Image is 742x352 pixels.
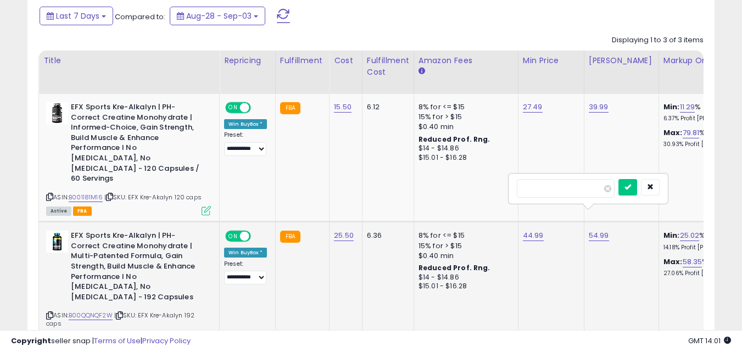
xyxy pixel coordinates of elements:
[334,102,352,113] a: 15.50
[46,102,68,124] img: 415avKN04KL._SL40_.jpg
[280,102,300,114] small: FBA
[419,112,510,122] div: 15% for > $15
[589,102,609,113] a: 39.99
[224,119,267,129] div: Win BuyBox *
[280,55,325,66] div: Fulfillment
[612,35,704,46] div: Displaying 1 to 3 of 3 items
[683,256,702,267] a: 58.35
[142,336,191,346] a: Privacy Policy
[419,282,510,291] div: $15.01 - $16.28
[186,10,252,21] span: Aug-28 - Sep-03
[11,336,51,346] strong: Copyright
[280,231,300,243] small: FBA
[419,55,514,66] div: Amazon Fees
[224,55,271,66] div: Repricing
[589,55,654,66] div: [PERSON_NAME]
[419,273,510,282] div: $14 - $14.86
[419,135,490,144] b: Reduced Prof. Rng.
[419,241,510,251] div: 15% for > $15
[683,127,700,138] a: 79.81
[170,7,265,25] button: Aug-28 - Sep-03
[224,131,267,156] div: Preset:
[115,12,165,22] span: Compared to:
[94,336,141,346] a: Terms of Use
[11,336,191,347] div: seller snap | |
[334,55,358,66] div: Cost
[367,55,409,78] div: Fulfillment Cost
[523,55,579,66] div: Min Price
[419,122,510,132] div: $0.40 min
[419,231,510,241] div: 8% for <= $15
[249,232,267,241] span: OFF
[419,102,510,112] div: 8% for <= $15
[224,260,267,285] div: Preset:
[69,193,103,202] a: B001181M16
[663,127,683,138] b: Max:
[419,251,510,261] div: $0.40 min
[523,230,544,241] a: 44.99
[226,232,240,241] span: ON
[69,311,113,320] a: B00QQNQF2W
[663,256,683,267] b: Max:
[73,206,92,216] span: FBA
[249,103,267,113] span: OFF
[46,311,194,327] span: | SKU: EFX Kre-Akalyn 192 caps
[419,263,490,272] b: Reduced Prof. Rng.
[46,102,211,214] div: ASIN:
[71,102,204,187] b: EFX Sports Kre-Alkalyn | PH-Correct Creatine Monohydrate | Informed-Choice, Gain Strength, Build ...
[43,55,215,66] div: Title
[688,336,731,346] span: 2025-09-11 14:01 GMT
[226,103,240,113] span: ON
[419,153,510,163] div: $15.01 - $16.28
[367,102,405,112] div: 6.12
[334,230,354,241] a: 25.50
[40,7,113,25] button: Last 7 Days
[663,102,680,112] b: Min:
[680,230,700,241] a: 25.02
[71,231,204,305] b: EFX Sports Kre-Alkalyn | PH-Correct Creatine Monohydrate | Multi-Patented Formula, Gain Strength,...
[224,248,267,258] div: Win BuyBox *
[419,144,510,153] div: $14 - $14.86
[663,230,680,241] b: Min:
[589,230,609,241] a: 54.99
[56,10,99,21] span: Last 7 Days
[46,231,68,253] img: 41ZO+fx1lzL._SL40_.jpg
[46,206,71,216] span: All listings currently available for purchase on Amazon
[367,231,405,241] div: 6.36
[523,102,543,113] a: 27.49
[419,66,425,76] small: Amazon Fees.
[680,102,695,113] a: 11.29
[104,193,202,202] span: | SKU: EFX Kre-Akalyn 120 caps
